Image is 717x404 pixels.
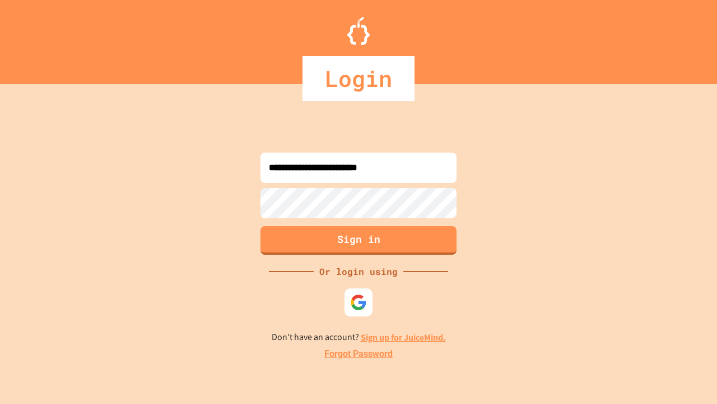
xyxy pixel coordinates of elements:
img: google-icon.svg [350,294,367,311]
div: Login [302,56,415,101]
img: Logo.svg [347,17,370,45]
p: Don't have an account? [272,330,446,345]
a: Sign up for JuiceMind. [361,332,446,343]
button: Sign in [260,226,457,255]
div: Or login using [314,265,403,278]
a: Forgot Password [324,347,393,361]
